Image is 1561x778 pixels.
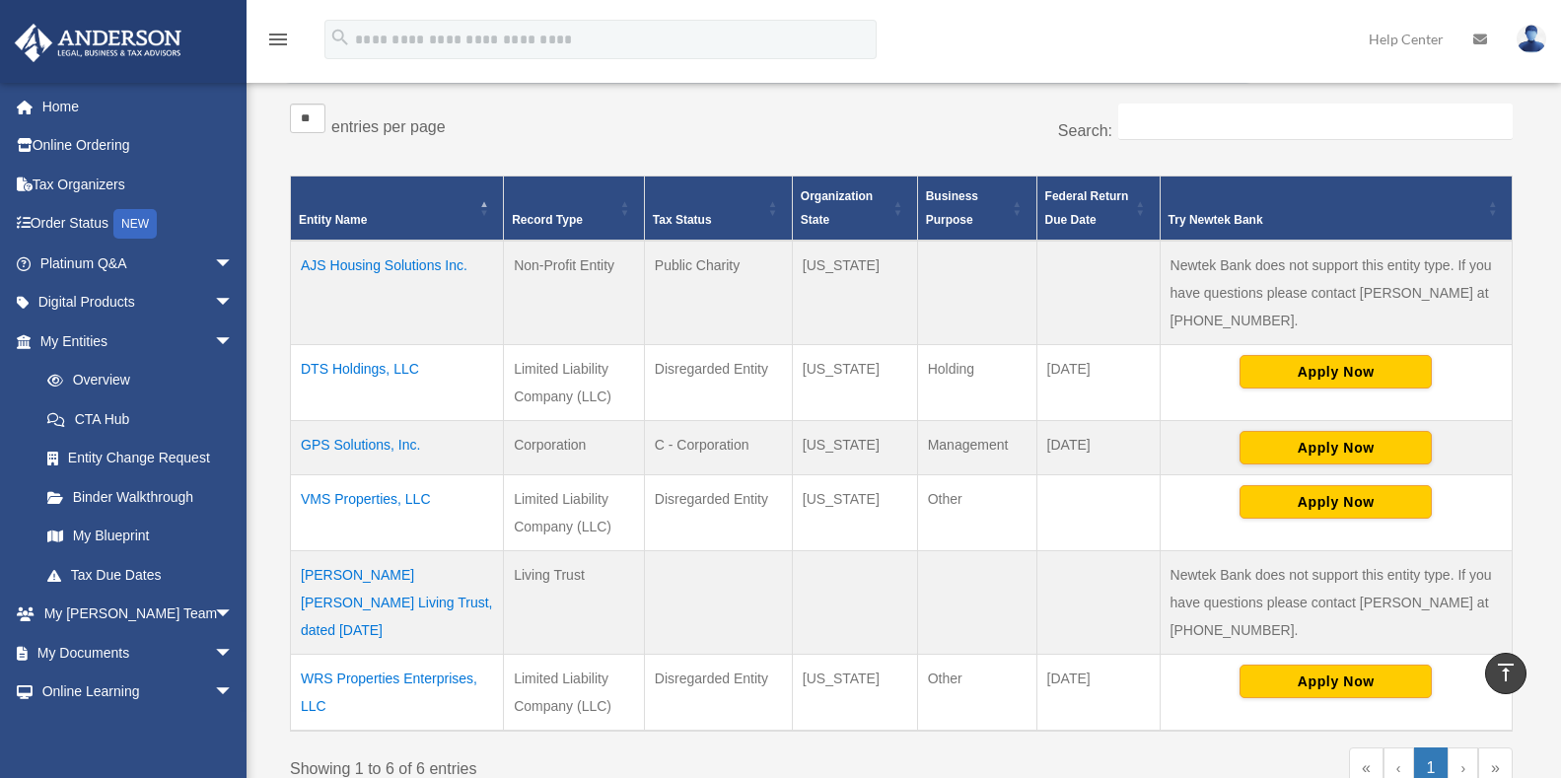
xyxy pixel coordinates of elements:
td: Limited Liability Company (LLC) [504,345,645,421]
td: Management [917,421,1036,475]
td: [US_STATE] [792,475,917,551]
th: Try Newtek Bank : Activate to sort [1160,177,1512,242]
label: Search: [1058,122,1112,139]
td: [DATE] [1036,345,1160,421]
span: arrow_drop_down [214,321,253,362]
a: Binder Walkthrough [28,477,253,517]
td: Other [917,475,1036,551]
td: Disregarded Entity [644,345,792,421]
a: My Documentsarrow_drop_down [14,633,263,672]
span: Organization State [801,189,873,227]
th: Record Type: Activate to sort [504,177,645,242]
a: Online Learningarrow_drop_down [14,672,263,712]
th: Federal Return Due Date: Activate to sort [1036,177,1160,242]
td: [DATE] [1036,655,1160,732]
span: arrow_drop_down [214,672,253,713]
td: Newtek Bank does not support this entity type. If you have questions please contact [PERSON_NAME]... [1160,241,1512,345]
span: Tax Status [653,213,712,227]
a: Digital Productsarrow_drop_down [14,283,263,322]
td: [US_STATE] [792,241,917,345]
td: [PERSON_NAME] [PERSON_NAME] Living Trust, dated [DATE] [291,551,504,655]
a: vertical_align_top [1485,653,1526,694]
i: search [329,27,351,48]
a: Platinum Q&Aarrow_drop_down [14,244,263,283]
span: Business Purpose [926,189,978,227]
label: entries per page [331,118,446,135]
span: arrow_drop_down [214,711,253,751]
span: arrow_drop_down [214,595,253,635]
td: Non-Profit Entity [504,241,645,345]
td: Newtek Bank does not support this entity type. If you have questions please contact [PERSON_NAME]... [1160,551,1512,655]
td: Disregarded Entity [644,475,792,551]
a: My Blueprint [28,517,253,556]
button: Apply Now [1240,355,1432,389]
td: [US_STATE] [792,655,917,732]
td: [DATE] [1036,421,1160,475]
th: Entity Name: Activate to invert sorting [291,177,504,242]
th: Tax Status: Activate to sort [644,177,792,242]
a: Tax Organizers [14,165,263,204]
img: User Pic [1517,25,1546,53]
td: Public Charity [644,241,792,345]
td: GPS Solutions, Inc. [291,421,504,475]
td: WRS Properties Enterprises, LLC [291,655,504,732]
td: Limited Liability Company (LLC) [504,475,645,551]
a: Order StatusNEW [14,204,263,245]
div: Try Newtek Bank [1169,208,1482,232]
a: Online Ordering [14,126,263,166]
span: arrow_drop_down [214,633,253,673]
span: Record Type [512,213,583,227]
span: arrow_drop_down [214,283,253,323]
td: C - Corporation [644,421,792,475]
span: Entity Name [299,213,367,227]
td: [US_STATE] [792,345,917,421]
button: Apply Now [1240,665,1432,698]
td: AJS Housing Solutions Inc. [291,241,504,345]
a: Tax Due Dates [28,555,253,595]
td: Living Trust [504,551,645,655]
td: DTS Holdings, LLC [291,345,504,421]
a: Overview [28,361,244,400]
button: Apply Now [1240,431,1432,464]
span: Federal Return Due Date [1045,189,1129,227]
td: Other [917,655,1036,732]
th: Organization State: Activate to sort [792,177,917,242]
span: arrow_drop_down [214,244,253,284]
td: Limited Liability Company (LLC) [504,655,645,732]
button: Apply Now [1240,485,1432,519]
a: Home [14,87,263,126]
a: Entity Change Request [28,439,253,478]
a: My [PERSON_NAME] Teamarrow_drop_down [14,595,263,634]
td: Corporation [504,421,645,475]
div: NEW [113,209,157,239]
a: Billingarrow_drop_down [14,711,263,750]
a: CTA Hub [28,399,253,439]
i: menu [266,28,290,51]
img: Anderson Advisors Platinum Portal [9,24,187,62]
i: vertical_align_top [1494,661,1518,684]
td: Holding [917,345,1036,421]
a: My Entitiesarrow_drop_down [14,321,253,361]
a: menu [266,35,290,51]
th: Business Purpose: Activate to sort [917,177,1036,242]
td: [US_STATE] [792,421,917,475]
td: VMS Properties, LLC [291,475,504,551]
td: Disregarded Entity [644,655,792,732]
